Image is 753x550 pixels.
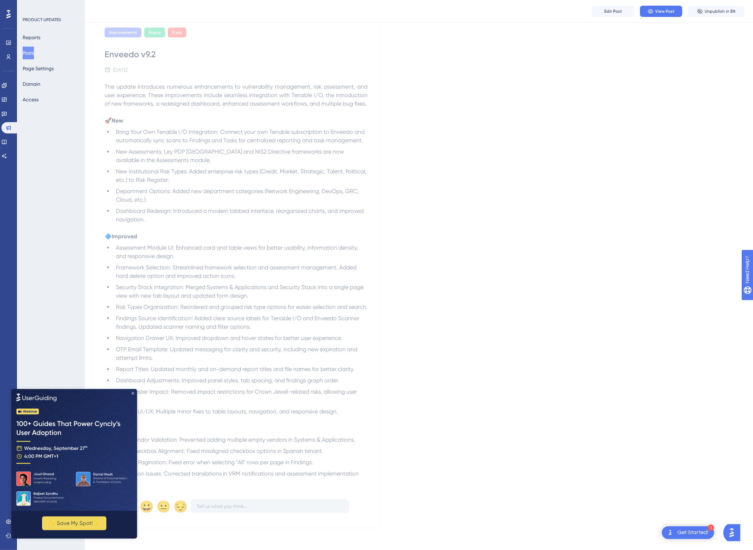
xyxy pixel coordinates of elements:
span: Asset Vendor Validation: Prevented adding multiple empty vendors in Systems & Applications. [116,436,355,443]
span: Navigation Drawer UX: Improved dropdown and hover states for better user experience. [116,335,342,341]
strong: New [112,117,123,124]
button: Reports [23,31,40,44]
div: Enveedo v9.2 [105,49,367,60]
div: Get Started! [677,529,708,537]
span: General UI/UX: Multiple minor fixes to table layouts, navigation, and responsive design. [116,408,338,415]
span: Dashboard Adjustments: Improved panel styles, tab spacing, and findings graph order. [116,377,339,384]
button: Posts [23,47,34,59]
button: Access [23,93,39,106]
div: 1 [708,525,714,531]
span: Unpublish in EN [705,8,736,14]
span: New Assessments: Ley PDP [GEOGRAPHIC_DATA] and NIS2 Directive frameworks are now available in the... [116,148,345,163]
span: Translation Issues: Corrected translations in VRM notifications and assessment implementation col... [116,470,360,485]
span: Need Help? [17,2,44,10]
button: ✨ Save My Spot!✨ [31,127,95,141]
span: VIRQ Checkbox Alignment: Fixed misaligned checkbox options in Spanish tenant. [116,448,323,454]
div: Nuevo [144,28,165,37]
div: [DATE] [113,66,128,74]
span: OTP Email Template: Updated messaging for clarity and security, including new expiration and atte... [116,346,359,361]
span: View Post [655,8,675,14]
span: Risk Register Impact: Removed impact restrictions for Crown Jewel-related risks, allowing user ed... [116,388,358,403]
span: Bring Your Own Tenable I/O Integration: Connect your own Tenable subscription to Enveedo and auto... [116,128,366,144]
span: Edit Post [604,8,622,14]
span: Assessment Module UI: Enhanced card and table views for better usability, information density, an... [116,244,359,259]
strong: Improved [112,233,137,240]
div: Open Get Started! checklist, remaining modules: 1 [662,526,714,539]
span: 🔷 [105,233,112,240]
span: Security Stack Integration: Merged Systems & Applications and Security Stack into a single page v... [116,284,365,299]
span: 🚀 [105,117,112,124]
span: Report Titles: Updated monthly and on-demand report titles and file names for better clarity. [116,366,354,372]
div: Close Preview [120,3,123,6]
div: Improvements [105,28,141,37]
span: New Institutional Risk Types: Added enterprise risk types (Credit, Market, Strategic, Talent, Pol... [116,168,368,183]
span: Findings Source Identification: Added clear source labels for Tenable I/O and Enveedo Scanner fin... [116,315,361,330]
span: Dashboard Redesign: Introduced a modern tabbed interface, reorganized charts, and improved naviga... [116,208,365,223]
span: Findings Pagination: Fixed error when selecting "All" rows per page in Findings. [116,459,313,466]
button: Domain [23,78,40,90]
button: Unpublish in EN [688,6,745,17]
div: PRODUCT UPDATES [23,17,61,23]
span: Department Options: Added new department categories (Network Engineering, DevOps, GRC, Cloud, etc.). [116,188,360,203]
span: This update introduces numerous enhancements to vulnerability management, risk assessment, and us... [105,83,369,107]
iframe: UserGuiding AI Assistant Launcher [723,522,745,543]
button: View Post [640,6,682,17]
button: Edit Post [592,6,634,17]
img: launcher-image-alternative-text [666,528,675,537]
span: Risk Types Organization: Reordered and grouped risk type options for easier selection and search. [116,304,367,310]
div: Fixes [168,28,186,37]
button: Page Settings [23,62,54,75]
span: Framework Selection: Streamlined framework selection and assessment management. Added hard delete... [116,264,358,279]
